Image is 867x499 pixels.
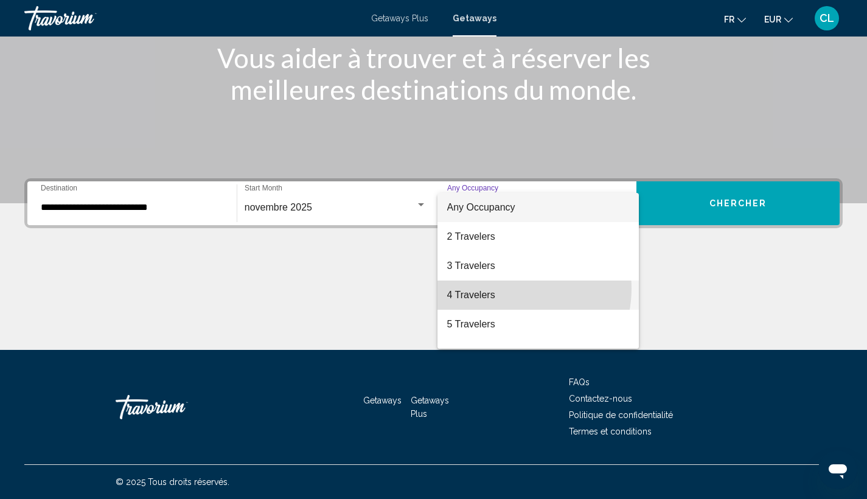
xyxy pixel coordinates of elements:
[447,339,630,368] span: 6 Travelers
[818,450,857,489] iframe: Bouton de lancement de la fenêtre de messagerie
[447,281,630,310] span: 4 Travelers
[447,251,630,281] span: 3 Travelers
[447,202,515,212] span: Any Occupancy
[447,310,630,339] span: 5 Travelers
[447,222,630,251] span: 2 Travelers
